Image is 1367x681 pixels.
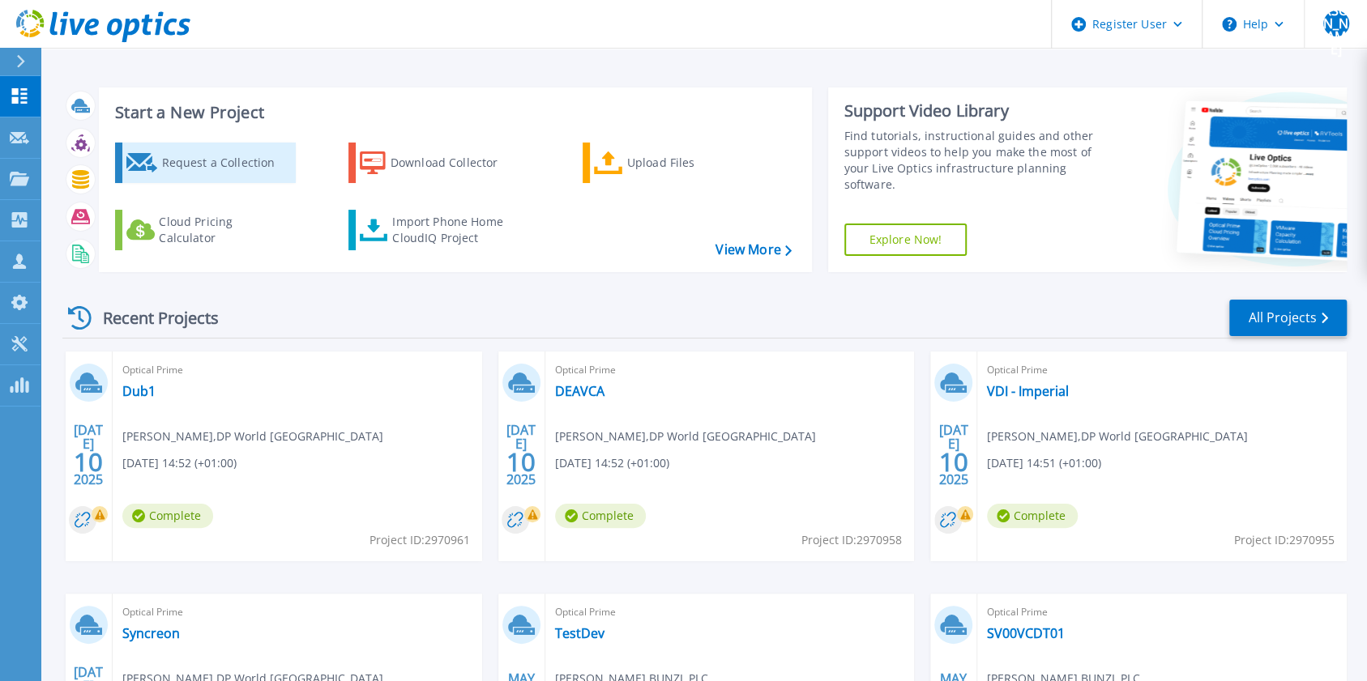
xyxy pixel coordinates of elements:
[73,425,104,484] div: [DATE] 2025
[115,210,296,250] a: Cloud Pricing Calculator
[583,143,763,183] a: Upload Files
[159,214,288,246] div: Cloud Pricing Calculator
[122,454,237,472] span: [DATE] 14:52 (+01:00)
[555,361,905,379] span: Optical Prime
[506,455,536,469] span: 10
[115,104,791,121] h3: Start a New Project
[115,143,296,183] a: Request a Collection
[555,504,646,528] span: Complete
[987,454,1101,472] span: [DATE] 14:51 (+01:00)
[987,625,1065,641] a: SV00VCDT01
[391,147,520,179] div: Download Collector
[555,383,604,399] a: DEAVCA
[627,147,757,179] div: Upload Files
[62,298,241,338] div: Recent Projects
[555,454,669,472] span: [DATE] 14:52 (+01:00)
[987,603,1337,621] span: Optical Prime
[555,603,905,621] span: Optical Prime
[392,214,519,246] div: Import Phone Home CloudIQ Project
[122,383,156,399] a: Dub1
[844,100,1107,121] div: Support Video Library
[370,531,470,549] span: Project ID: 2970961
[122,603,472,621] span: Optical Prime
[938,425,969,484] div: [DATE] 2025
[1234,531,1335,549] span: Project ID: 2970955
[122,504,213,528] span: Complete
[555,428,816,445] span: [PERSON_NAME] , DP World [GEOGRAPHIC_DATA]
[844,223,968,256] a: Explore Now!
[939,455,968,469] span: 10
[716,242,791,258] a: View More
[161,147,291,179] div: Request a Collection
[122,428,383,445] span: [PERSON_NAME] , DP World [GEOGRAPHIC_DATA]
[987,504,1078,528] span: Complete
[555,625,604,641] a: TestDev
[801,531,902,549] span: Project ID: 2970958
[987,383,1069,399] a: VDI - Imperial
[987,428,1248,445] span: [PERSON_NAME] , DP World [GEOGRAPHIC_DATA]
[122,361,472,379] span: Optical Prime
[1229,300,1347,336] a: All Projects
[987,361,1337,379] span: Optical Prime
[348,143,529,183] a: Download Collector
[844,128,1107,193] div: Find tutorials, instructional guides and other support videos to help you make the most of your L...
[122,625,180,641] a: Syncreon
[506,425,536,484] div: [DATE] 2025
[74,455,103,469] span: 10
